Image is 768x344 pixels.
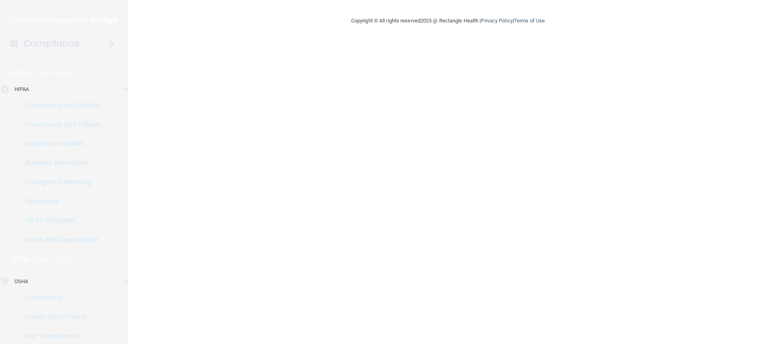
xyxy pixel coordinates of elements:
p: Documents and Policies [5,121,114,129]
p: Business Associates [5,159,114,167]
p: OSHA [11,254,31,264]
p: OSHA [14,277,28,286]
h4: Compliance [24,38,79,49]
p: Learn More! [35,254,77,264]
p: Learn More! [35,68,78,78]
a: Privacy Policy [481,18,512,24]
p: Self-Assessment [5,332,114,340]
p: HIPAA Checklist [5,217,114,225]
p: Emergency Planning [5,178,114,186]
p: Safety Data Sheets [5,313,114,321]
p: Report an Incident [5,140,114,148]
p: Documents [5,294,114,302]
div: Copyright © All rights reserved 2025 @ Rectangle Health | | [302,8,594,34]
p: Documents and Policies [5,101,114,109]
p: HIPAA [11,68,31,78]
p: HIPAA [14,84,29,94]
p: Resources [5,197,114,205]
a: Terms of Use [514,18,545,24]
p: HIPAA Risk Assessment [5,236,114,244]
img: PMB logo [10,12,118,28]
